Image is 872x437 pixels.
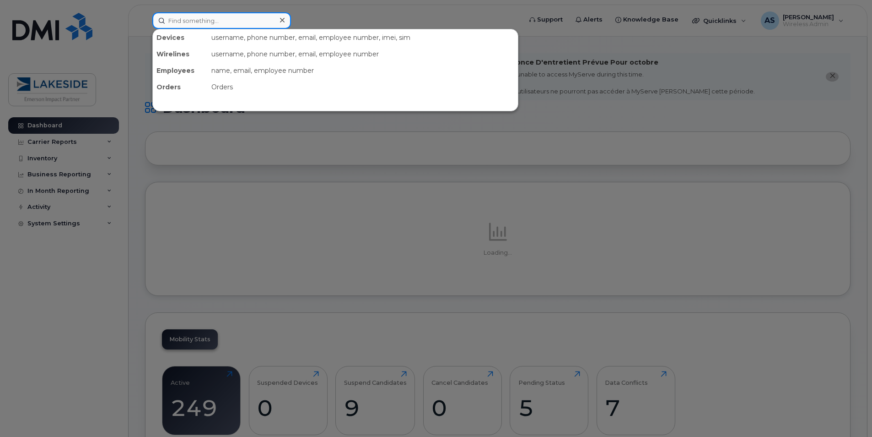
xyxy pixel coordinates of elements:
[153,29,208,46] div: Devices
[208,79,518,95] div: Orders
[208,29,518,46] div: username, phone number, email, employee number, imei, sim
[208,46,518,62] div: username, phone number, email, employee number
[153,46,208,62] div: Wirelines
[153,79,208,95] div: Orders
[153,62,208,79] div: Employees
[208,62,518,79] div: name, email, employee number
